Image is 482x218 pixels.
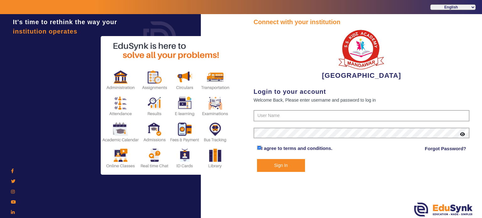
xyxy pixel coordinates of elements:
[254,87,469,96] div: Login to your account
[101,36,233,175] img: login2.png
[254,110,469,121] input: User Name
[13,28,78,35] span: institution operates
[254,96,469,104] div: Welcome Back, Please enter username and password to log in
[425,145,466,152] a: Forgot Password?
[13,19,117,25] span: It's time to rethink the way your
[254,27,469,81] div: [GEOGRAPHIC_DATA]
[257,159,305,172] button: Sign In
[261,146,333,151] a: I agree to terms and conditions.
[338,27,385,70] img: b9104f0a-387a-4379-b368-ffa933cda262
[136,14,183,61] img: login.png
[414,203,473,216] img: edusynk.png
[254,17,469,27] div: Connect with your institution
